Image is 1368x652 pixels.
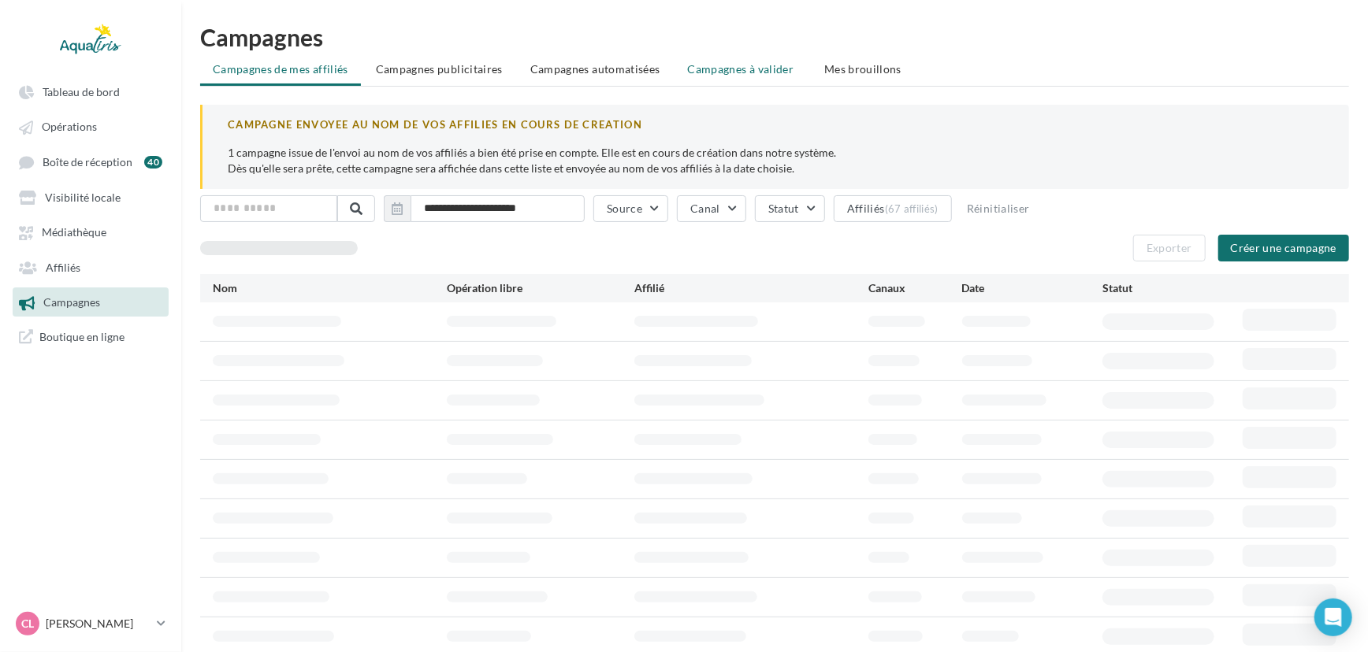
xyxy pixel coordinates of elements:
button: Réinitialiser [961,199,1036,218]
a: Opérations [9,112,172,140]
span: Affiliés [46,261,80,274]
p: 1 campagne issue de l'envoi au nom de vos affiliés a bien été prise en compte. Elle est en cours ... [228,145,1324,176]
button: Statut [755,195,825,222]
span: Campagnes à valider [688,61,794,77]
a: Affiliés [9,253,172,281]
span: Boîte de réception [43,155,132,169]
a: Tableau de bord [9,77,172,106]
span: Médiathèque [42,226,106,239]
button: Créer une campagne [1218,235,1349,261]
h1: Campagnes [200,25,1349,49]
span: Visibilité locale [45,191,121,204]
div: 40 [144,156,162,169]
div: Canaux [868,280,962,296]
a: Boîte de réception 40 [9,147,172,176]
span: Tableau de bord [43,85,120,98]
span: Campagnes publicitaires [376,62,503,76]
div: Opération libre [447,280,634,296]
a: Campagnes [9,287,172,316]
a: Visibilité locale [9,183,172,211]
button: Source [593,195,668,222]
a: Boutique en ligne [9,323,172,350]
span: Campagnes automatisées [530,62,660,76]
div: Statut [1102,280,1243,296]
div: CAMPAGNE ENVOYEE AU NOM DE VOS AFFILIES EN COURS DE CREATION [228,117,1324,132]
button: Canal [677,195,746,222]
div: (67 affiliés) [885,202,939,215]
a: Médiathèque [9,217,172,246]
a: CL [PERSON_NAME] [13,609,169,639]
span: CL [21,616,34,632]
button: Affiliés(67 affiliés) [834,195,952,222]
span: Campagnes [43,296,100,309]
span: Mes brouillons [824,62,901,76]
div: Open Intercom Messenger [1314,598,1352,636]
span: Boutique en ligne [39,329,125,344]
p: [PERSON_NAME] [46,616,151,632]
button: Exporter [1133,235,1206,261]
div: Affilié [634,280,868,296]
div: Date [962,280,1102,296]
div: Nom [213,280,447,296]
span: Opérations [42,120,97,134]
